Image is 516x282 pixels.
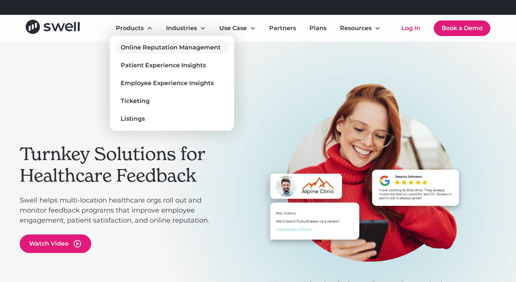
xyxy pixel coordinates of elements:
div: Products [116,24,144,33]
iframe: Chat Widget [479,246,516,282]
a: Book a Demo [434,20,490,36]
div: Patient Experience Insights [121,61,206,70]
h2: Turnkey Solutions for Healthcare Feedback [20,143,221,186]
a: Partners [263,21,302,36]
div: Resources [334,21,386,36]
p: Swell helps multi-location healthcare orgs roll out and monitor feedback programs that improve em... [20,195,221,226]
div: Listings [121,114,145,123]
div: Industries [166,24,197,33]
a: Patient Experience Insights [116,59,228,71]
a: open lightbox [20,234,91,253]
div: Industries [160,21,212,36]
a: Listings [116,113,228,125]
div: Employee Experience Insights [121,79,214,88]
div: Ticketing [121,97,150,106]
div: Use Case [213,21,262,36]
a: home [26,20,80,36]
a: Log In [394,21,428,36]
div: Online Reputation Management [121,43,221,52]
div: Products [110,21,159,36]
a: Ticketing [116,95,228,107]
div: Watch Video [29,239,69,248]
a: Plans [303,21,332,36]
div: Use Case [219,24,247,33]
nav: Products [110,36,234,131]
div: Resources [340,24,372,33]
a: Employee Experience Insights [116,77,228,89]
a: Online Reputation Management [116,42,228,54]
